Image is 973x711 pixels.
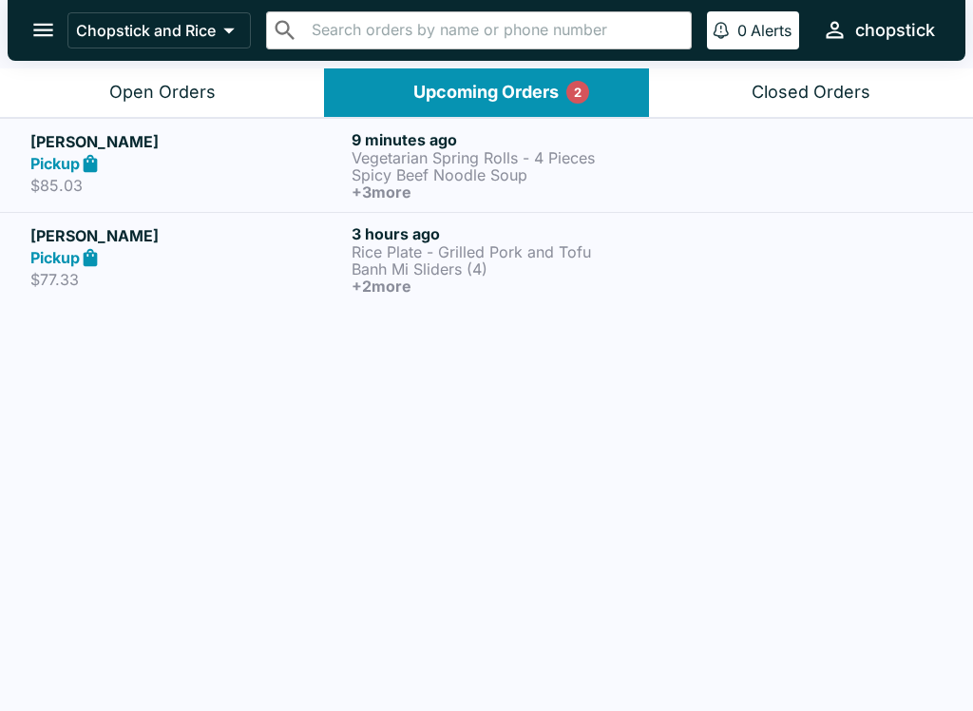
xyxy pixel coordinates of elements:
[352,243,665,260] p: Rice Plate - Grilled Pork and Tofu
[19,6,67,54] button: open drawer
[30,130,344,153] h5: [PERSON_NAME]
[352,183,665,201] h6: + 3 more
[306,17,683,44] input: Search orders by name or phone number
[352,224,665,243] h6: 3 hours ago
[67,12,251,48] button: Chopstick and Rice
[737,21,747,40] p: 0
[352,278,665,295] h6: + 2 more
[30,154,80,173] strong: Pickup
[30,224,344,247] h5: [PERSON_NAME]
[413,82,559,104] div: Upcoming Orders
[855,19,935,42] div: chopstick
[814,10,943,50] button: chopstick
[30,176,344,195] p: $85.03
[352,149,665,166] p: Vegetarian Spring Rolls - 4 Pieces
[352,130,665,149] h6: 9 minutes ago
[752,82,870,104] div: Closed Orders
[109,82,216,104] div: Open Orders
[751,21,792,40] p: Alerts
[30,270,344,289] p: $77.33
[30,248,80,267] strong: Pickup
[352,166,665,183] p: Spicy Beef Noodle Soup
[352,260,665,278] p: Banh Mi Sliders (4)
[76,21,216,40] p: Chopstick and Rice
[574,83,582,102] p: 2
